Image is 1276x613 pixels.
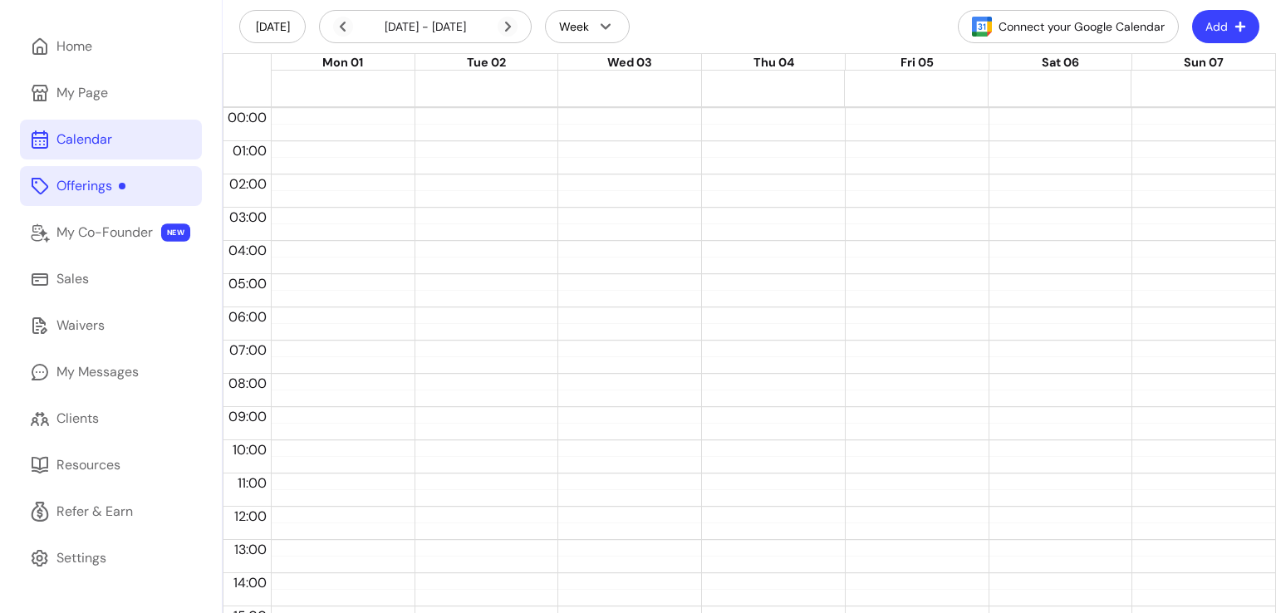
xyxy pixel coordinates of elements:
a: Resources [20,445,202,485]
a: My Messages [20,352,202,392]
span: 01:00 [228,142,271,159]
button: Week [545,10,630,43]
button: Wed 03 [607,54,652,72]
div: Resources [56,455,120,475]
span: 06:00 [224,308,271,326]
button: Sat 06 [1042,54,1079,72]
a: Calendar [20,120,202,159]
span: 09:00 [224,408,271,425]
span: Thu 04 [753,55,794,70]
span: Tue 02 [467,55,506,70]
div: Clients [56,409,99,429]
div: [DATE] - [DATE] [333,17,518,37]
a: Refer & Earn [20,492,202,532]
a: My Page [20,73,202,113]
button: Add [1192,10,1259,43]
div: Settings [56,548,106,568]
span: NEW [161,223,190,242]
div: My Messages [56,362,139,382]
a: Home [20,27,202,66]
a: Offerings [20,166,202,206]
button: Sun 07 [1184,54,1224,72]
span: 04:00 [224,242,271,259]
div: Offerings [56,176,125,196]
span: 02:00 [225,175,271,193]
div: Refer & Earn [56,502,133,522]
a: My Co-Founder NEW [20,213,202,253]
button: Fri 05 [901,54,934,72]
span: Sun 07 [1184,55,1224,70]
div: Sales [56,269,89,289]
button: Connect your Google Calendar [958,10,1179,43]
span: 12:00 [230,508,271,525]
a: Clients [20,399,202,439]
span: 10:00 [228,441,271,459]
span: Fri 05 [901,55,934,70]
span: 11:00 [233,474,271,492]
button: Mon 01 [322,54,363,72]
span: 13:00 [230,541,271,558]
span: 07:00 [225,341,271,359]
span: 05:00 [224,275,271,292]
div: Calendar [56,130,112,150]
div: My Co-Founder [56,223,153,243]
a: Waivers [20,306,202,346]
img: Google Calendar Icon [972,17,992,37]
div: Home [56,37,92,56]
a: Settings [20,538,202,578]
span: Mon 01 [322,55,363,70]
span: 14:00 [229,574,271,591]
span: Sat 06 [1042,55,1079,70]
button: [DATE] [239,10,306,43]
button: Tue 02 [467,54,506,72]
span: 00:00 [223,109,271,126]
button: Thu 04 [753,54,794,72]
span: 08:00 [224,375,271,392]
div: My Page [56,83,108,103]
a: Sales [20,259,202,299]
span: Wed 03 [607,55,652,70]
span: 03:00 [225,208,271,226]
div: Waivers [56,316,105,336]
